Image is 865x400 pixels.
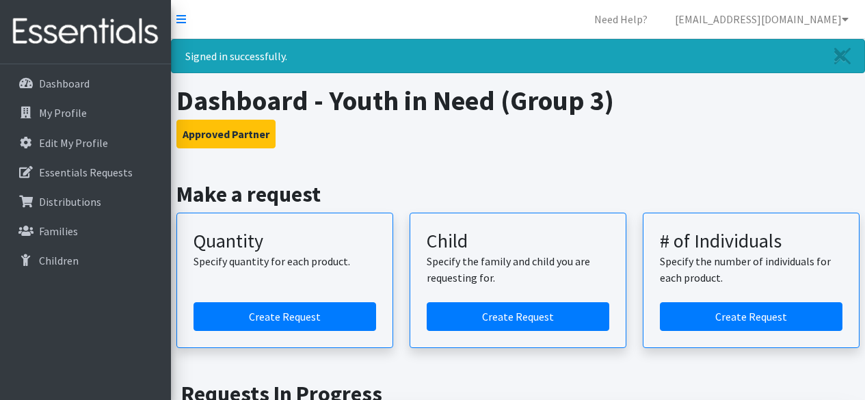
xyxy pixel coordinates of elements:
[194,253,376,269] p: Specify quantity for each product.
[427,302,609,331] a: Create a request for a child or family
[664,5,860,33] a: [EMAIL_ADDRESS][DOMAIN_NAME]
[583,5,658,33] a: Need Help?
[176,120,276,148] button: Approved Partner
[39,136,108,150] p: Edit My Profile
[171,39,865,73] div: Signed in successfully.
[176,84,860,117] h1: Dashboard - Youth in Need (Group 3)
[39,77,90,90] p: Dashboard
[427,253,609,286] p: Specify the family and child you are requesting for.
[39,254,79,267] p: Children
[176,181,860,207] h2: Make a request
[660,253,842,286] p: Specify the number of individuals for each product.
[5,247,165,274] a: Children
[5,159,165,186] a: Essentials Requests
[39,224,78,238] p: Families
[39,165,133,179] p: Essentials Requests
[5,70,165,97] a: Dashboard
[194,302,376,331] a: Create a request by quantity
[660,230,842,253] h3: # of Individuals
[821,40,864,72] a: Close
[5,188,165,215] a: Distributions
[660,302,842,331] a: Create a request by number of individuals
[5,129,165,157] a: Edit My Profile
[39,106,87,120] p: My Profile
[39,195,101,209] p: Distributions
[5,99,165,126] a: My Profile
[5,9,165,55] img: HumanEssentials
[5,217,165,245] a: Families
[427,230,609,253] h3: Child
[194,230,376,253] h3: Quantity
